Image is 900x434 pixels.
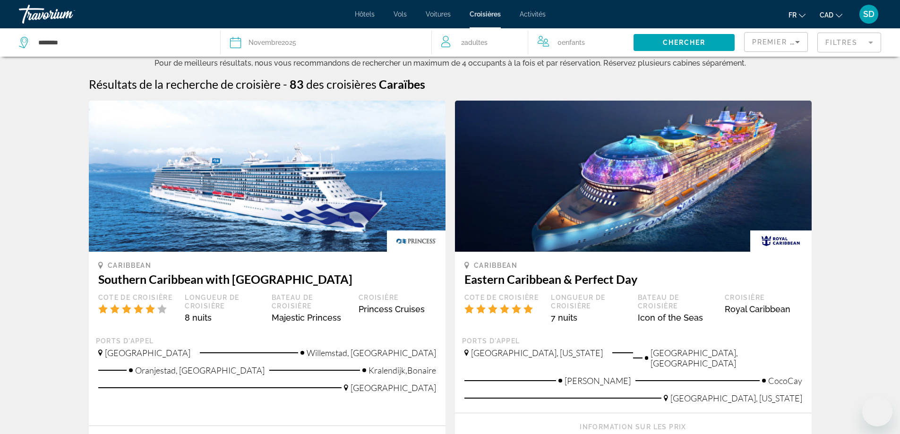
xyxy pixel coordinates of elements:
[470,10,501,18] a: Croisières
[857,4,881,24] button: User Menu
[307,348,436,358] span: Willemstad, [GEOGRAPHIC_DATA]
[108,262,152,269] span: Caribbean
[98,272,436,286] h3: Southern Caribbean with [GEOGRAPHIC_DATA]
[19,2,113,26] a: Travorium
[725,293,802,302] div: Croisière
[862,396,892,426] iframe: Bouton de lancement de la fenêtre de messagerie
[464,293,542,302] div: Cote de croisière
[185,313,262,323] div: 8 nuits
[96,337,438,345] div: Ports d'appel
[98,293,176,302] div: Cote de croisière
[369,365,436,375] span: Kralendijk,Bonaire
[283,77,287,91] span: -
[789,11,797,19] span: fr
[768,375,802,386] span: CocoCay
[750,230,812,252] img: rci_new_resized.gif
[565,375,631,386] span: [PERSON_NAME]
[520,10,546,18] a: Activités
[789,8,806,22] button: Change language
[426,10,451,18] a: Voitures
[464,423,802,431] div: Information sur les prix
[752,36,800,48] mat-select: Sort by
[185,293,262,310] div: Longueur de croisière
[474,262,518,269] span: Caribbean
[89,77,281,91] h1: Résultats de la recherche de croisière
[725,304,802,314] div: Royal Caribbean
[89,101,446,252] img: 1582111476.jpg
[820,8,842,22] button: Change currency
[306,77,377,91] span: des croisières
[272,293,349,310] div: Bateau de croisière
[105,348,190,358] span: [GEOGRAPHIC_DATA]
[464,272,802,286] h3: Eastern Caribbean & Perfect Day
[387,230,445,252] img: princessslogonew.png
[461,36,488,49] span: 2
[651,348,802,368] span: [GEOGRAPHIC_DATA], [GEOGRAPHIC_DATA]
[551,313,628,323] div: 7 nuits
[272,313,349,323] div: Majestic Princess
[230,28,422,57] button: Novembre2025
[557,36,585,49] span: 0
[752,38,821,46] span: Premier départ
[394,10,407,18] a: Vols
[290,77,304,91] span: 83
[351,383,436,393] span: [GEOGRAPHIC_DATA]
[249,36,296,49] div: 2025
[817,32,881,53] button: Filter
[359,304,436,314] div: Princess Cruises
[820,11,833,19] span: CAD
[249,39,282,46] span: Novembre
[562,39,585,46] span: Enfants
[670,393,802,403] span: [GEOGRAPHIC_DATA], [US_STATE]
[432,28,634,57] button: Travelers: 2 adults, 0 children
[863,9,874,19] span: SD
[634,34,735,51] button: Chercher
[663,39,706,46] span: Chercher
[355,10,375,18] a: Hôtels
[471,348,603,358] span: [GEOGRAPHIC_DATA], [US_STATE]
[455,101,812,252] img: 1666352050.png
[638,293,715,310] div: Bateau de croisière
[464,39,488,46] span: Adultes
[135,365,265,375] span: Oranjestad, [GEOGRAPHIC_DATA]
[462,337,805,345] div: Ports d'appel
[379,77,425,91] span: Caraïbes
[638,313,715,323] div: Icon of the Seas
[359,293,436,302] div: Croisière
[551,293,628,310] div: Longueur de croisière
